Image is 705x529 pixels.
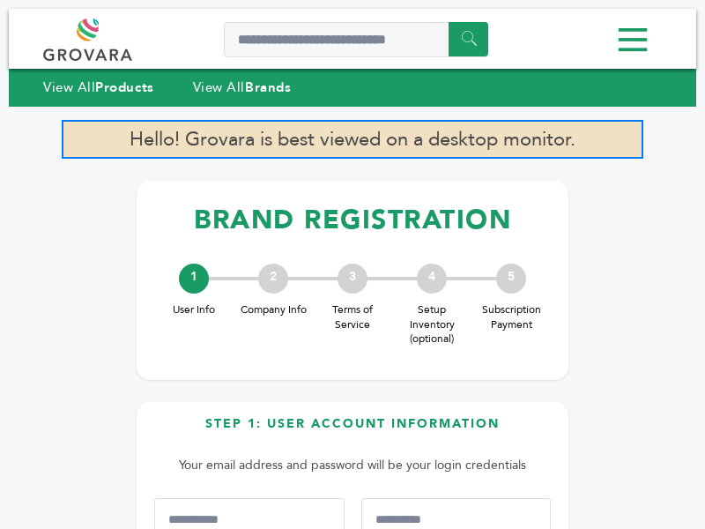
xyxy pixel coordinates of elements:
span: Company Info [238,302,308,317]
span: User Info [159,302,229,317]
div: Menu [43,20,662,60]
span: Setup Inventory (optional) [397,302,467,346]
p: Hello! Grovara is best viewed on a desktop monitor. [62,120,643,159]
strong: Products [95,78,153,96]
a: View AllProducts [43,78,154,96]
h3: Step 1: User Account Information [154,415,551,446]
input: Search a product or brand... [224,22,488,57]
p: Your email address and password will be your login credentials [163,455,542,476]
div: 1 [179,264,209,294]
a: View AllBrands [193,78,292,96]
h1: BRAND REGISTRATION [154,194,551,246]
strong: Brands [245,78,291,96]
div: 3 [338,264,367,294]
div: 2 [258,264,288,294]
div: 4 [417,264,447,294]
span: Subscription Payment [476,302,546,332]
div: 5 [496,264,526,294]
span: Terms of Service [317,302,388,332]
